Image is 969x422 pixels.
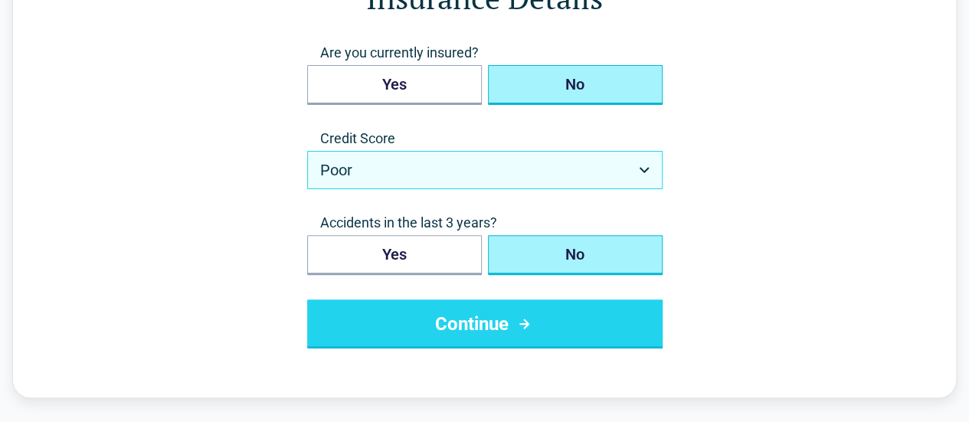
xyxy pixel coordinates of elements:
span: Are you currently insured? [307,44,663,62]
button: No [488,65,663,105]
button: Continue [307,299,663,348]
button: Yes [307,65,482,105]
span: Accidents in the last 3 years? [307,214,663,232]
button: No [488,235,663,275]
label: Credit Score [307,129,663,148]
button: Yes [307,235,482,275]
